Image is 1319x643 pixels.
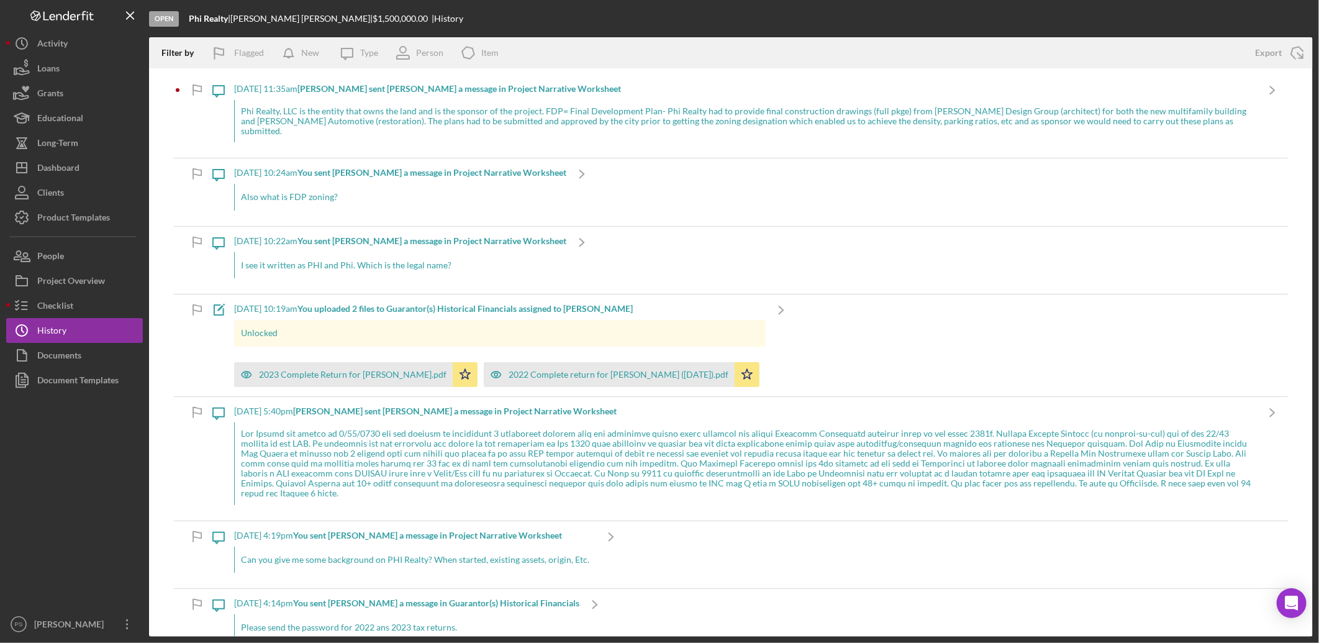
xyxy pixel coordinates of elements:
b: You sent [PERSON_NAME] a message in Project Narrative Worksheet [297,167,566,178]
div: Long-Term [37,130,78,158]
div: [DATE] 10:19am [234,304,766,314]
a: [DATE] 10:19amYou uploaded 2 files to Guarantor(s) Historical Financials assigned to [PERSON_NAME... [203,294,797,396]
div: Product Templates [37,205,110,233]
b: [PERSON_NAME] sent [PERSON_NAME] a message in Project Narrative Worksheet [297,83,621,94]
b: Phi Realty [189,13,228,24]
div: 2023 Complete Return for [PERSON_NAME].pdf [259,370,446,380]
button: 2022 Complete return for [PERSON_NAME] ([DATE]).pdf [484,362,759,387]
div: Open Intercom Messenger [1277,588,1307,618]
b: [PERSON_NAME] sent [PERSON_NAME] a message in Project Narrative Worksheet [293,406,617,416]
b: You sent [PERSON_NAME] a message in Project Narrative Worksheet [297,235,566,246]
div: Loans [37,56,60,84]
button: Product Templates [6,205,143,230]
div: Clients [37,180,64,208]
div: Project Overview [37,268,105,296]
button: Activity [6,31,143,56]
div: [DATE] 11:35am [234,84,1257,94]
p: I see it written as PHI and Phi. Which is the legal name? [241,258,560,272]
div: Flagged [234,40,264,65]
button: Documents [6,343,143,368]
b: You uploaded 2 files to Guarantor(s) Historical Financials assigned to [PERSON_NAME] [297,303,633,314]
div: Export [1255,40,1282,65]
div: $1,500,000.00 [373,14,432,24]
a: [DATE] 10:22amYou sent [PERSON_NAME] a message in Project Narrative WorksheetI see it written as ... [203,227,597,294]
button: History [6,318,143,343]
a: [DATE] 5:40pm[PERSON_NAME] sent [PERSON_NAME] a message in Project Narrative WorksheetLor Ipsumd ... [203,397,1288,521]
div: People [37,244,64,271]
div: [DATE] 10:22am [234,236,566,246]
button: Project Overview [6,268,143,293]
button: 2023 Complete Return for [PERSON_NAME].pdf [234,362,478,387]
p: Unlocked [241,326,759,340]
div: [PERSON_NAME] [31,612,112,640]
button: Long-Term [6,130,143,155]
div: Filter by [161,48,203,58]
div: [DATE] 4:14pm [234,598,579,608]
div: New [301,40,319,65]
div: Lor Ipsumd sit ametco ad 0/55/0730 eli sed doeiusm te incididunt 3 utlaboreet dolorem aliq eni ad... [234,422,1257,505]
b: You sent [PERSON_NAME] a message in Guarantor(s) Historical Financials [293,598,579,608]
div: Activity [37,31,68,59]
div: Person [416,48,443,58]
b: You sent [PERSON_NAME] a message in Project Narrative Worksheet [293,530,562,540]
button: Grants [6,81,143,106]
button: Checklist [6,293,143,318]
a: [DATE] 10:24amYou sent [PERSON_NAME] a message in Project Narrative WorksheetAlso what is FDP zon... [203,158,597,226]
div: | [189,14,230,24]
div: Dashboard [37,155,79,183]
p: Also what is FDP zoning? [241,190,560,204]
button: New [276,40,332,65]
text: PS [15,621,23,628]
button: PS[PERSON_NAME] [6,612,143,637]
button: People [6,244,143,268]
div: | History [432,14,463,24]
div: Checklist [37,293,73,321]
div: [DATE] 4:19pm [234,531,596,540]
div: Document Templates [37,368,119,396]
div: Grants [37,81,63,109]
a: [DATE] 11:35am[PERSON_NAME] sent [PERSON_NAME] a message in Project Narrative WorksheetPhi Realty... [203,75,1288,158]
div: [DATE] 10:24am [234,168,566,178]
button: Dashboard [6,155,143,180]
div: History [37,318,66,346]
div: Item [481,48,499,58]
div: Phi Realty, LLC is the entity that owns the land and is the sponsor of the project. FDP= Final De... [234,100,1257,142]
button: Educational [6,106,143,130]
button: Document Templates [6,368,143,393]
p: Can you give me some background on PHI Realty? When started, existing assets, origin, Etc. [241,553,589,567]
div: [DATE] 5:40pm [234,406,1257,416]
div: Type [360,48,378,58]
button: Export [1243,40,1313,65]
p: Please send the password for 2022 ans 2023 tax returns. [241,621,573,634]
button: Flagged [203,40,276,65]
a: [DATE] 4:19pmYou sent [PERSON_NAME] a message in Project Narrative WorksheetCan you give me some ... [203,521,627,588]
button: Clients [6,180,143,205]
div: Educational [37,106,83,134]
button: Loans [6,56,143,81]
div: [PERSON_NAME] [PERSON_NAME] | [230,14,373,24]
div: 2022 Complete return for [PERSON_NAME] ([DATE]).pdf [509,370,728,380]
div: Open [149,11,179,27]
div: Documents [37,343,81,371]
